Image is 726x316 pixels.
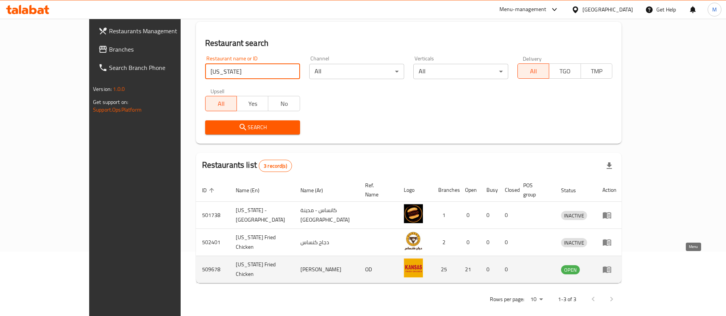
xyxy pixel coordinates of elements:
[196,202,230,229] td: 501738
[92,40,210,58] a: Branches
[109,63,204,72] span: Search Branch Phone
[92,58,210,77] a: Search Branch Phone
[196,178,623,283] table: enhanced table
[109,45,204,54] span: Branches
[196,229,230,256] td: 502401
[109,26,204,36] span: Restaurants Management
[582,5,633,14] div: [GEOGRAPHIC_DATA]
[584,66,609,77] span: TMP
[499,5,547,14] div: Menu-management
[205,96,237,111] button: All
[602,238,617,247] div: Menu
[365,181,388,199] span: Ref. Name
[294,229,359,256] td: دجاج كنساس
[93,97,128,107] span: Get support on:
[413,64,508,79] div: All
[517,63,549,79] button: All
[561,238,587,247] span: INACTIVE
[210,88,225,94] label: Upsell
[561,266,580,274] span: OPEN
[309,64,404,79] div: All
[523,181,546,199] span: POS group
[271,98,297,109] span: No
[398,178,432,202] th: Logo
[359,256,398,283] td: OD
[300,186,333,195] span: Name (Ar)
[499,178,517,202] th: Closed
[432,229,459,256] td: 2
[527,294,546,305] div: Rows per page:
[236,186,269,195] span: Name (En)
[432,178,459,202] th: Branches
[712,5,717,14] span: M
[196,256,230,283] td: 509678
[561,211,587,220] span: INACTIVE
[202,186,217,195] span: ID
[230,202,294,229] td: [US_STATE] - [GEOGRAPHIC_DATA]
[549,63,581,79] button: TGO
[558,295,576,304] p: 1-3 of 3
[432,202,459,229] td: 1
[92,22,210,40] a: Restaurants Management
[259,162,292,170] span: 3 record(s)
[404,258,423,277] img: Kansas Fried Chicken
[499,256,517,283] td: 0
[404,231,423,250] img: Kansas Fried Chicken
[596,178,623,202] th: Action
[480,256,499,283] td: 0
[523,56,542,61] label: Delivery
[294,202,359,229] td: كانساس - مدينة [GEOGRAPHIC_DATA]
[240,98,265,109] span: Yes
[521,66,546,77] span: All
[404,204,423,223] img: Kansas - El Shorouk City
[480,202,499,229] td: 0
[113,84,125,94] span: 1.0.0
[490,295,524,304] p: Rows per page:
[561,238,587,247] div: INACTIVE
[237,96,268,111] button: Yes
[499,202,517,229] td: 0
[93,105,142,115] a: Support.OpsPlatform
[259,160,292,172] div: Total records count
[209,98,234,109] span: All
[459,178,480,202] th: Open
[561,186,586,195] span: Status
[205,64,300,79] input: Search for restaurant name or ID..
[480,178,499,202] th: Busy
[459,202,480,229] td: 0
[205,120,300,135] button: Search
[600,157,618,175] div: Export file
[230,256,294,283] td: [US_STATE] Fried Chicken
[459,256,480,283] td: 21
[202,159,292,172] h2: Restaurants list
[432,256,459,283] td: 25
[459,229,480,256] td: 0
[581,63,612,79] button: TMP
[211,123,294,132] span: Search
[294,256,359,283] td: [PERSON_NAME]
[230,229,294,256] td: [US_STATE] Fried Chicken
[552,66,578,77] span: TGO
[205,37,612,49] h2: Restaurant search
[480,229,499,256] td: 0
[561,211,587,220] div: INACTIVE
[93,84,112,94] span: Version:
[268,96,300,111] button: No
[499,229,517,256] td: 0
